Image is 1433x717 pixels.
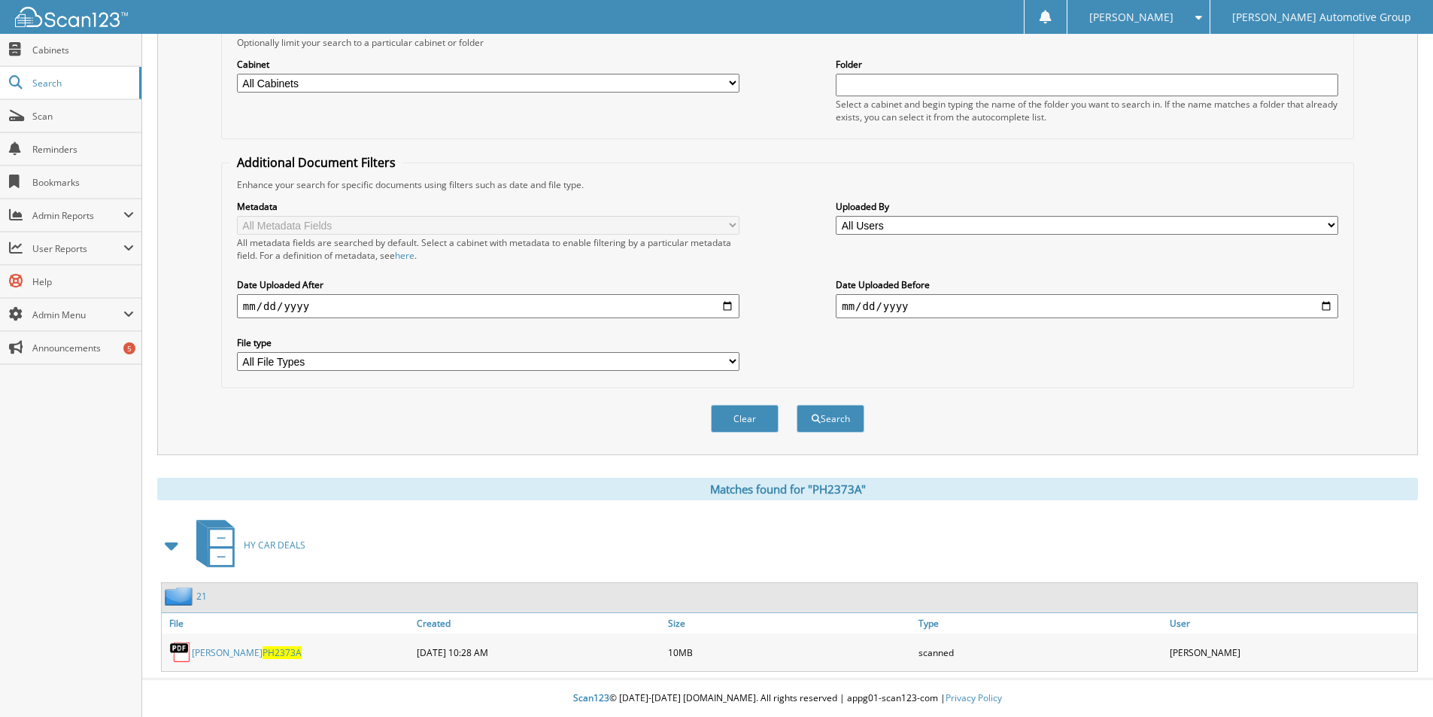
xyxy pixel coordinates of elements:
div: [DATE] 10:28 AM [413,637,664,667]
span: Admin Reports [32,209,123,222]
div: scanned [915,637,1166,667]
div: 5 [123,342,135,354]
div: Select a cabinet and begin typing the name of the folder you want to search in. If the name match... [836,98,1338,123]
span: Scan123 [573,691,609,704]
span: Help [32,275,134,288]
a: File [162,613,413,633]
input: end [836,294,1338,318]
button: Search [797,405,864,433]
div: Enhance your search for specific documents using filters such as date and file type. [229,178,1346,191]
a: Type [915,613,1166,633]
span: User Reports [32,242,123,255]
a: Size [664,613,915,633]
input: start [237,294,739,318]
legend: Additional Document Filters [229,154,403,171]
label: Uploaded By [836,200,1338,213]
button: Clear [711,405,779,433]
span: [PERSON_NAME] Automotive Group [1232,13,1411,22]
img: folder2.png [165,587,196,606]
label: Cabinet [237,58,739,71]
div: Matches found for "PH2373A" [157,478,1418,500]
span: Admin Menu [32,308,123,321]
label: Folder [836,58,1338,71]
span: Reminders [32,143,134,156]
a: 21 [196,590,207,603]
span: HY CAR DEALS [244,539,305,551]
a: here [395,249,414,262]
span: [PERSON_NAME] [1089,13,1173,22]
div: © [DATE]-[DATE] [DOMAIN_NAME]. All rights reserved | appg01-scan123-com | [142,680,1433,717]
img: PDF.png [169,641,192,664]
span: PH2373A [263,646,302,659]
span: Announcements [32,342,134,354]
a: Privacy Policy [946,691,1002,704]
span: Search [32,77,132,90]
label: Date Uploaded Before [836,278,1338,291]
span: Scan [32,110,134,123]
a: [PERSON_NAME]PH2373A [192,646,302,659]
div: [PERSON_NAME] [1166,637,1417,667]
label: File type [237,336,739,349]
label: Date Uploaded After [237,278,739,291]
span: Bookmarks [32,176,134,189]
iframe: Chat Widget [1358,645,1433,717]
a: HY CAR DEALS [187,515,305,575]
a: Created [413,613,664,633]
span: Cabinets [32,44,134,56]
label: Metadata [237,200,739,213]
div: 10MB [664,637,915,667]
img: scan123-logo-white.svg [15,7,128,27]
div: All metadata fields are searched by default. Select a cabinet with metadata to enable filtering b... [237,236,739,262]
div: Optionally limit your search to a particular cabinet or folder [229,36,1346,49]
a: User [1166,613,1417,633]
